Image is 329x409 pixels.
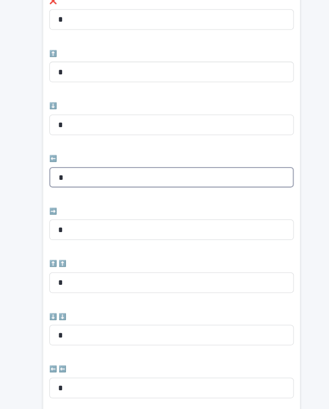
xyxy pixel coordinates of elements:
span: ⬇️ ⬇️ [47,310,64,316]
span: ⬆️ ⬆️ [47,260,64,266]
span: ⬇️ [47,108,55,114]
span: ❌ [47,8,55,14]
span: ⬆️ [47,58,55,64]
span: ⬅️ ⬅️ [47,361,64,367]
span: ⬅️ [47,159,55,165]
span: ➡️ [47,209,55,215]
